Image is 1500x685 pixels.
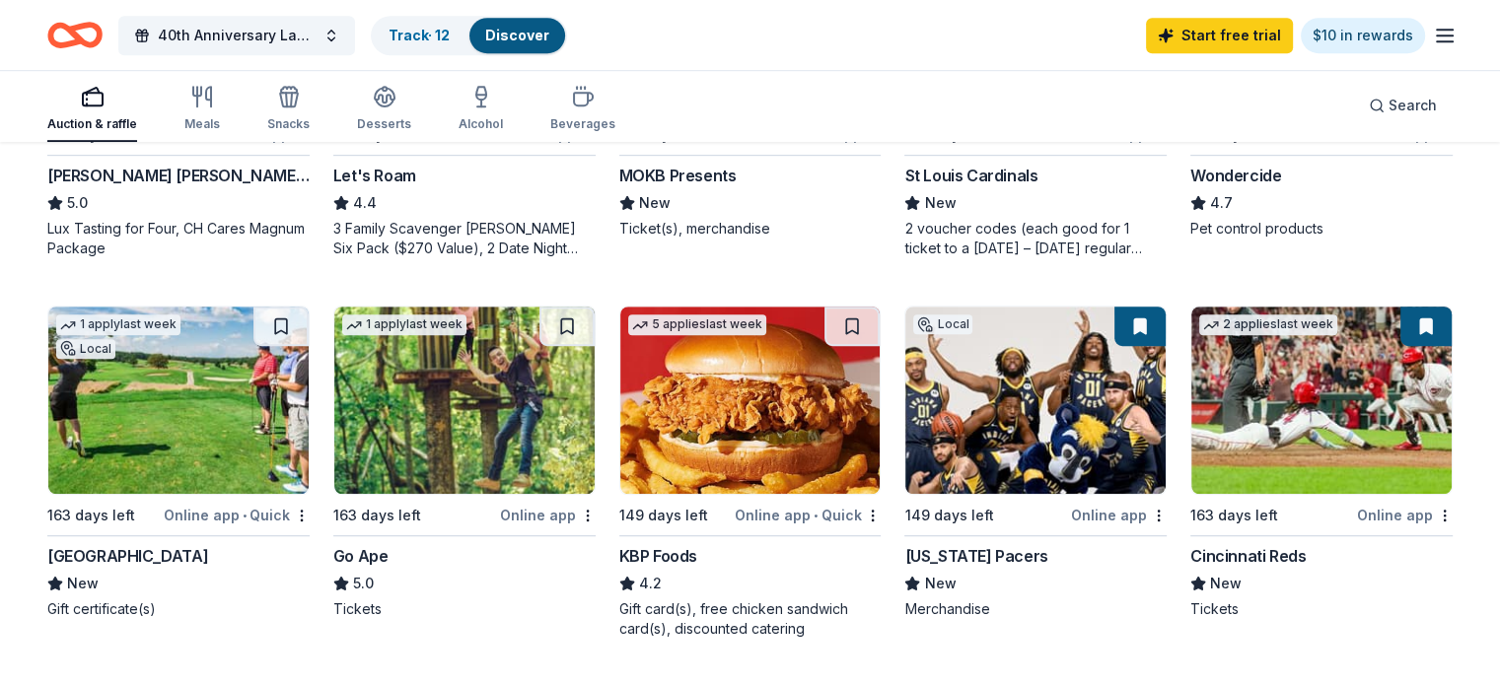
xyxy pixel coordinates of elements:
button: Track· 12Discover [371,16,567,55]
span: Search [1389,94,1437,117]
span: 40th Anniversary Law Enforcement Training Conference [158,24,316,47]
a: Image for Go Ape1 applylast week163 days leftOnline appGo Ape5.0Tickets [333,306,596,619]
div: Online app [1357,503,1453,527]
div: Auction & raffle [47,116,137,132]
div: Tickets [1190,599,1453,619]
span: New [924,191,956,215]
span: New [924,572,956,595]
a: Image for Cincinnati Reds2 applieslast week163 days leftOnline appCincinnati RedsNewTickets [1190,306,1453,619]
div: Online app [1071,503,1167,527]
div: Alcohol [459,116,503,132]
div: Ticket(s), merchandise [619,219,882,239]
div: Gift certificate(s) [47,599,310,619]
div: 1 apply last week [342,314,466,335]
div: 2 applies last week [1199,314,1337,335]
span: New [67,572,99,595]
a: $10 in rewards [1301,18,1425,53]
button: Snacks [267,77,310,142]
span: 5.0 [67,191,88,215]
span: 5.0 [353,572,374,595]
div: Desserts [357,116,411,132]
button: Desserts [357,77,411,142]
div: Snacks [267,116,310,132]
div: 163 days left [1190,504,1278,527]
button: Auction & raffle [47,77,137,142]
span: New [1210,572,1242,595]
div: KBP Foods [619,544,697,568]
div: 149 days left [904,504,993,527]
div: Wondercide [1190,164,1281,187]
div: Online app Quick [164,503,310,527]
div: Let's Roam [333,164,416,187]
div: 1 apply last week [56,314,180,335]
div: Beverages [550,116,615,132]
div: Lux Tasting for Four, CH Cares Magnum Package [47,219,310,258]
span: 4.7 [1210,191,1233,215]
div: 163 days left [47,504,135,527]
div: Online app Quick [735,503,881,527]
div: Online app [500,503,596,527]
button: Beverages [550,77,615,142]
button: 40th Anniversary Law Enforcement Training Conference [118,16,355,55]
img: Image for Indiana Pacers [905,307,1166,494]
a: Track· 12 [389,27,450,43]
div: Meals [184,116,220,132]
div: Local [913,314,972,334]
img: Image for KBP Foods [620,307,881,494]
span: 4.2 [639,572,662,595]
a: Home [47,12,103,58]
div: Pet control products [1190,219,1453,239]
div: 2 voucher codes (each good for 1 ticket to a [DATE] – [DATE] regular season Cardinals game) [904,219,1167,258]
div: Gift card(s), free chicken sandwich card(s), discounted catering [619,599,882,639]
img: Image for Go Ape [334,307,595,494]
span: 4.4 [353,191,377,215]
div: Merchandise [904,599,1167,619]
div: 149 days left [619,504,708,527]
button: Meals [184,77,220,142]
img: Image for French Lick Resort [48,307,309,494]
span: • [814,508,818,523]
a: Start free trial [1146,18,1293,53]
div: 163 days left [333,504,421,527]
div: 3 Family Scavenger [PERSON_NAME] Six Pack ($270 Value), 2 Date Night Scavenger [PERSON_NAME] Two ... [333,219,596,258]
a: Discover [485,27,549,43]
div: Cincinnati Reds [1190,544,1306,568]
div: MOKB Presents [619,164,737,187]
div: [GEOGRAPHIC_DATA] [47,544,208,568]
button: Alcohol [459,77,503,142]
span: New [639,191,671,215]
a: Image for KBP Foods5 applieslast week149 days leftOnline app•QuickKBP Foods4.2Gift card(s), free ... [619,306,882,639]
div: 5 applies last week [628,314,766,335]
span: • [243,508,247,523]
div: St Louis Cardinals [904,164,1037,187]
img: Image for Cincinnati Reds [1191,307,1452,494]
div: Go Ape [333,544,389,568]
div: Local [56,339,115,359]
a: Image for French Lick Resort1 applylast weekLocal163 days leftOnline app•Quick[GEOGRAPHIC_DATA]Ne... [47,306,310,619]
button: Search [1353,86,1453,125]
div: Tickets [333,599,596,619]
div: [US_STATE] Pacers [904,544,1047,568]
a: Image for Indiana PacersLocal149 days leftOnline app[US_STATE] PacersNewMerchandise [904,306,1167,619]
div: [PERSON_NAME] [PERSON_NAME] Winery and Restaurants [47,164,310,187]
